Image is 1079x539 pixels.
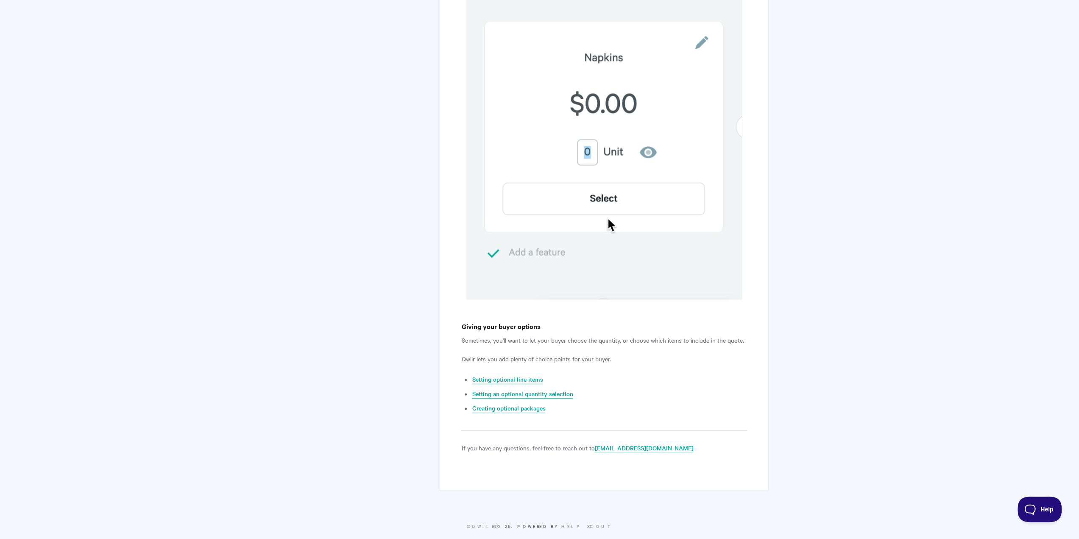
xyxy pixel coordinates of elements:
[461,321,747,332] h4: Giving your buyer options
[461,335,747,345] p: Sometimes, you'll want to let your buyer choose the quantity, or choose which items to include in...
[472,375,543,384] a: Setting optional line items
[561,522,613,529] a: Help Scout
[472,404,545,413] a: Creating optional packages
[594,443,693,452] a: [EMAIL_ADDRESS][DOMAIN_NAME]
[1018,497,1062,522] iframe: Toggle Customer Support
[461,442,747,452] p: If you have any questions, feel free to reach out to
[472,389,573,399] a: Setting an optional quantity selection
[517,522,613,529] span: Powered by
[311,522,769,530] p: © 2025.
[461,354,747,364] p: Qwilr lets you add plenty of choice points for your buyer.
[472,522,494,529] a: Qwilr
